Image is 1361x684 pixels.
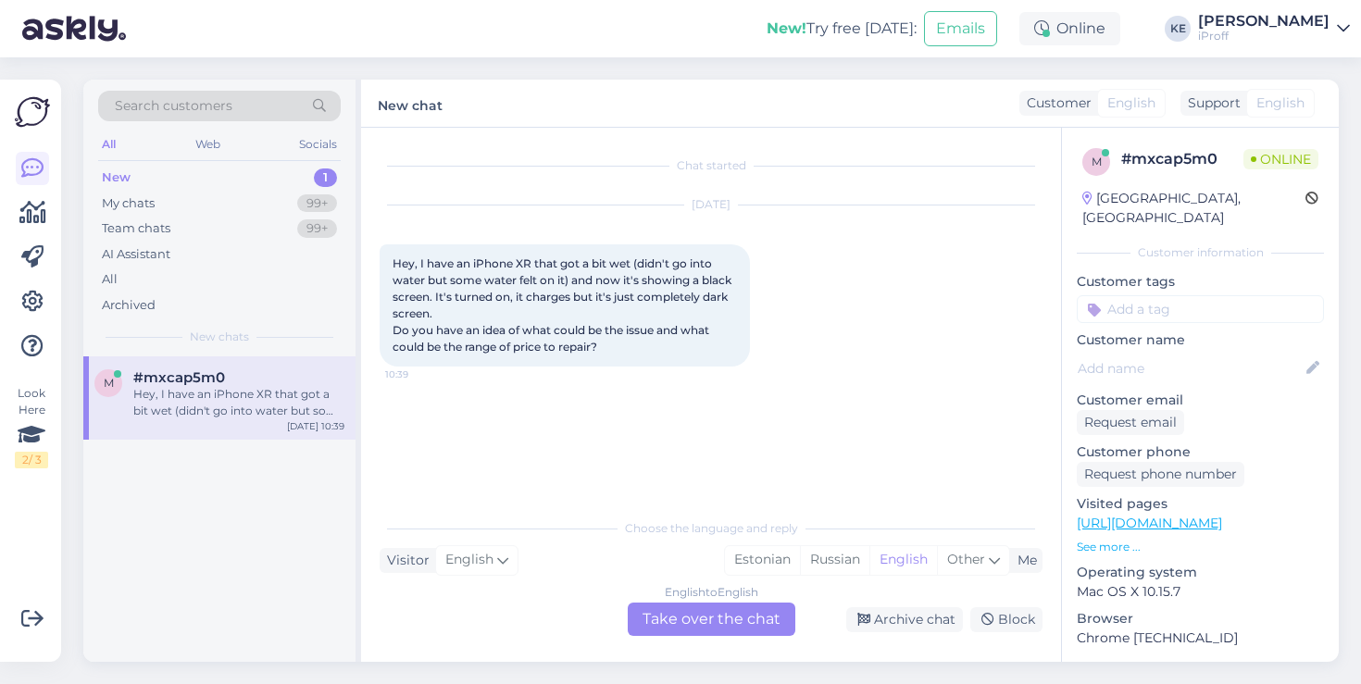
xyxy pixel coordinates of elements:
[1019,93,1092,113] div: Customer
[133,386,344,419] div: Hey, I have an iPhone XR that got a bit wet (didn't go into water but some water felt on it) and ...
[192,132,224,156] div: Web
[115,96,232,116] span: Search customers
[1077,410,1184,435] div: Request email
[924,11,997,46] button: Emails
[385,367,455,381] span: 10:39
[380,520,1043,537] div: Choose the language and reply
[1077,330,1324,350] p: Customer name
[1092,155,1102,168] span: m
[1077,609,1324,628] p: Browser
[1198,14,1350,44] a: [PERSON_NAME]iProff
[1077,494,1324,514] p: Visited pages
[665,584,758,601] div: English to English
[1078,358,1303,379] input: Add name
[1077,442,1324,462] p: Customer phone
[1077,295,1324,323] input: Add a tag
[1256,93,1305,113] span: English
[628,603,795,636] div: Take over the chat
[378,91,443,116] label: New chat
[102,245,170,264] div: AI Assistant
[970,607,1043,632] div: Block
[102,270,118,289] div: All
[1243,149,1318,169] span: Online
[297,194,337,213] div: 99+
[1165,16,1191,42] div: KE
[15,385,48,468] div: Look Here
[846,607,963,632] div: Archive chat
[1077,244,1324,261] div: Customer information
[1010,551,1037,570] div: Me
[767,19,806,37] b: New!
[190,329,249,345] span: New chats
[1077,563,1324,582] p: Operating system
[314,168,337,187] div: 1
[1077,582,1324,602] p: Mac OS X 10.15.7
[393,256,734,354] span: Hey, I have an iPhone XR that got a bit wet (didn't go into water but some water felt on it) and ...
[380,196,1043,213] div: [DATE]
[1198,29,1330,44] div: iProff
[869,546,937,574] div: English
[1019,12,1120,45] div: Online
[1121,148,1243,170] div: # mxcap5m0
[800,546,869,574] div: Russian
[102,219,170,238] div: Team chats
[1077,628,1324,648] p: Chrome [TECHNICAL_ID]
[767,18,917,40] div: Try free [DATE]:
[1082,189,1305,228] div: [GEOGRAPHIC_DATA], [GEOGRAPHIC_DATA]
[287,419,344,433] div: [DATE] 10:39
[15,452,48,468] div: 2 / 3
[1077,539,1324,555] p: See more ...
[1077,272,1324,292] p: Customer tags
[1198,14,1330,29] div: [PERSON_NAME]
[104,376,114,390] span: m
[15,94,50,130] img: Askly Logo
[98,132,119,156] div: All
[102,194,155,213] div: My chats
[1077,515,1222,531] a: [URL][DOMAIN_NAME]
[102,168,131,187] div: New
[1077,462,1244,487] div: Request phone number
[102,296,156,315] div: Archived
[297,219,337,238] div: 99+
[133,369,225,386] span: #mxcap5m0
[1180,93,1241,113] div: Support
[380,551,430,570] div: Visitor
[1107,93,1155,113] span: English
[445,550,493,570] span: English
[1077,391,1324,410] p: Customer email
[947,551,985,567] span: Other
[725,546,800,574] div: Estonian
[380,157,1043,174] div: Chat started
[295,132,341,156] div: Socials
